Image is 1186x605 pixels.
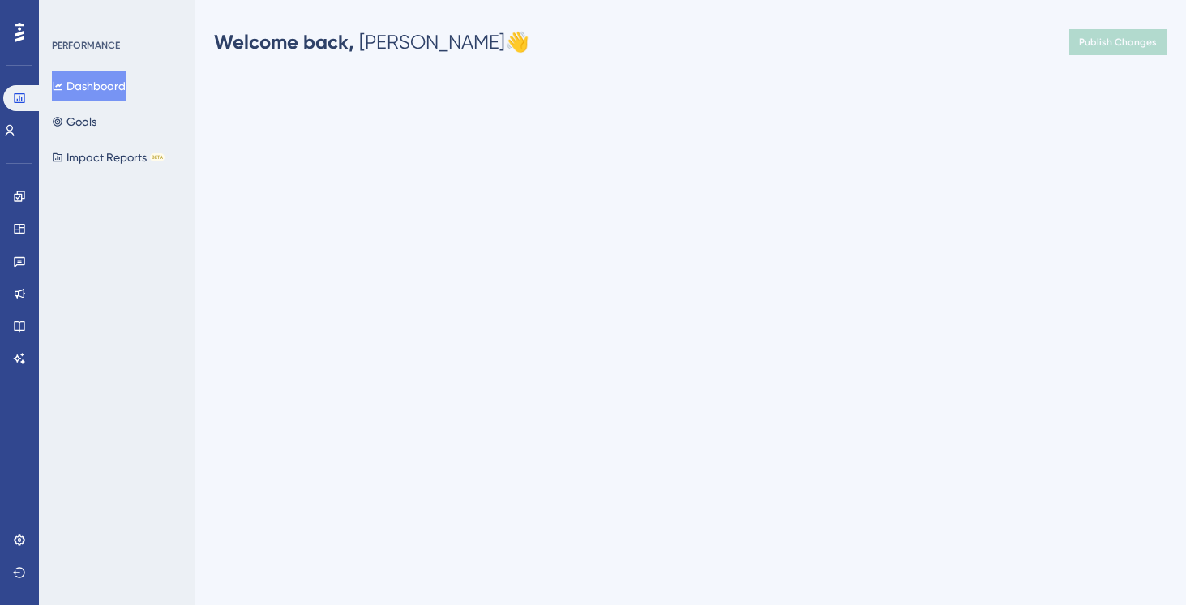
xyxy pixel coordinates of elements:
[52,71,126,101] button: Dashboard
[150,153,165,161] div: BETA
[52,39,120,52] div: PERFORMANCE
[1069,29,1167,55] button: Publish Changes
[214,29,529,55] div: [PERSON_NAME] 👋
[214,30,354,54] span: Welcome back,
[1079,36,1157,49] span: Publish Changes
[52,143,165,172] button: Impact ReportsBETA
[52,107,96,136] button: Goals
